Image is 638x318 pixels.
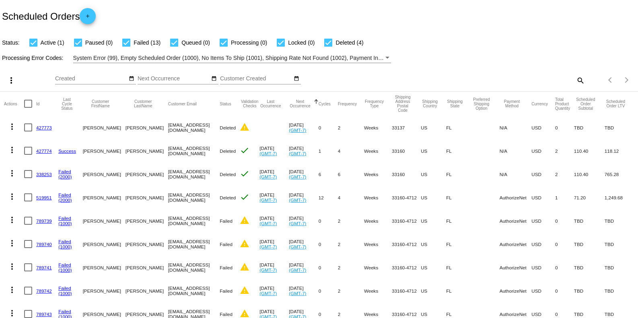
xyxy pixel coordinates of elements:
span: Failed [220,288,233,293]
mat-icon: check [240,169,249,178]
mat-cell: US [421,232,446,256]
mat-cell: USD [531,139,555,162]
a: (GMT-7) [259,221,277,226]
button: Change sorting for ShippingPostcode [392,95,414,113]
mat-cell: [PERSON_NAME] [126,232,168,256]
mat-cell: 33137 [392,116,421,139]
mat-cell: [EMAIL_ADDRESS][DOMAIN_NAME] [168,279,220,302]
mat-header-cell: Actions [4,92,24,116]
mat-cell: [DATE] [289,232,318,256]
mat-cell: TBD [605,116,634,139]
button: Change sorting for CurrencyIso [531,101,548,106]
button: Change sorting for LastProcessingCycleId [58,97,76,111]
mat-cell: 33160-4712 [392,256,421,279]
mat-cell: [DATE] [259,162,289,186]
mat-cell: [DATE] [259,186,289,209]
mat-cell: USD [531,162,555,186]
mat-cell: 4 [338,139,364,162]
mat-icon: date_range [294,76,299,82]
mat-cell: AuthorizeNet [500,279,532,302]
mat-cell: FL [446,162,471,186]
mat-icon: more_vert [7,192,17,201]
mat-cell: [DATE] [289,186,318,209]
mat-cell: [PERSON_NAME] [126,162,168,186]
mat-icon: more_vert [7,215,17,225]
mat-cell: 118.12 [605,139,634,162]
mat-cell: US [421,209,446,232]
mat-cell: USD [531,186,555,209]
button: Change sorting for CustomerLastName [126,99,161,108]
mat-cell: N/A [500,139,532,162]
mat-cell: [PERSON_NAME] [83,116,126,139]
mat-cell: [PERSON_NAME] [126,209,168,232]
mat-cell: [EMAIL_ADDRESS][DOMAIN_NAME] [168,209,220,232]
mat-cell: [DATE] [289,279,318,302]
mat-cell: US [421,279,446,302]
mat-cell: 0 [555,256,574,279]
a: 427774 [36,148,52,154]
mat-icon: search [575,74,585,86]
button: Change sorting for CustomerEmail [168,101,197,106]
mat-cell: 6 [319,162,338,186]
mat-cell: 33160-4712 [392,279,421,302]
mat-cell: [DATE] [259,232,289,256]
mat-cell: FL [446,256,471,279]
mat-cell: 2 [338,209,364,232]
mat-cell: 0 [555,279,574,302]
span: Failed (13) [134,38,161,47]
a: Failed [58,309,71,314]
mat-cell: FL [446,139,471,162]
span: Active (1) [41,38,64,47]
a: (GMT-7) [289,291,306,296]
mat-cell: 12 [319,186,338,209]
span: Status: [2,39,20,46]
span: Deleted (4) [335,38,363,47]
mat-cell: [PERSON_NAME] [83,162,126,186]
mat-cell: 110.40 [574,139,605,162]
a: (GMT-7) [259,197,277,203]
mat-cell: FL [446,209,471,232]
span: Deleted [220,148,236,154]
mat-icon: more_vert [7,145,17,155]
mat-cell: US [421,256,446,279]
mat-cell: US [421,162,446,186]
button: Next page [619,72,635,88]
mat-cell: US [421,186,446,209]
mat-cell: AuthorizeNet [500,232,532,256]
mat-icon: warning [240,239,249,248]
mat-cell: TBD [574,209,605,232]
mat-cell: USD [531,232,555,256]
mat-select: Filter by Processing Error Codes [73,53,391,63]
mat-cell: 1,249.68 [605,186,634,209]
mat-cell: [DATE] [259,256,289,279]
input: Customer Created [220,76,292,82]
mat-cell: [DATE] [259,209,289,232]
mat-cell: 110.40 [574,162,605,186]
mat-cell: [PERSON_NAME] [126,279,168,302]
mat-cell: 0 [319,279,338,302]
span: Queued (0) [181,38,210,47]
mat-cell: 33160-4712 [392,209,421,232]
mat-cell: US [421,116,446,139]
a: (1000) [58,221,72,226]
button: Change sorting for Id [36,101,39,106]
mat-icon: warning [240,262,249,272]
mat-cell: USD [531,256,555,279]
a: (GMT-7) [259,174,277,179]
mat-cell: [PERSON_NAME] [126,256,168,279]
a: (GMT-7) [289,174,306,179]
a: 789741 [36,265,52,270]
mat-cell: US [421,139,446,162]
mat-cell: [PERSON_NAME] [126,116,168,139]
h2: Scheduled Orders [2,8,96,24]
mat-cell: FL [446,279,471,302]
mat-cell: 2 [338,279,364,302]
mat-icon: more_vert [7,122,17,131]
mat-cell: 33160-4712 [392,186,421,209]
a: (2000) [58,174,72,179]
mat-cell: TBD [605,256,634,279]
span: Deleted [220,172,236,177]
button: Change sorting for NextOccurrenceUtc [289,99,311,108]
span: Failed [220,265,233,270]
mat-cell: [EMAIL_ADDRESS][DOMAIN_NAME] [168,186,220,209]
